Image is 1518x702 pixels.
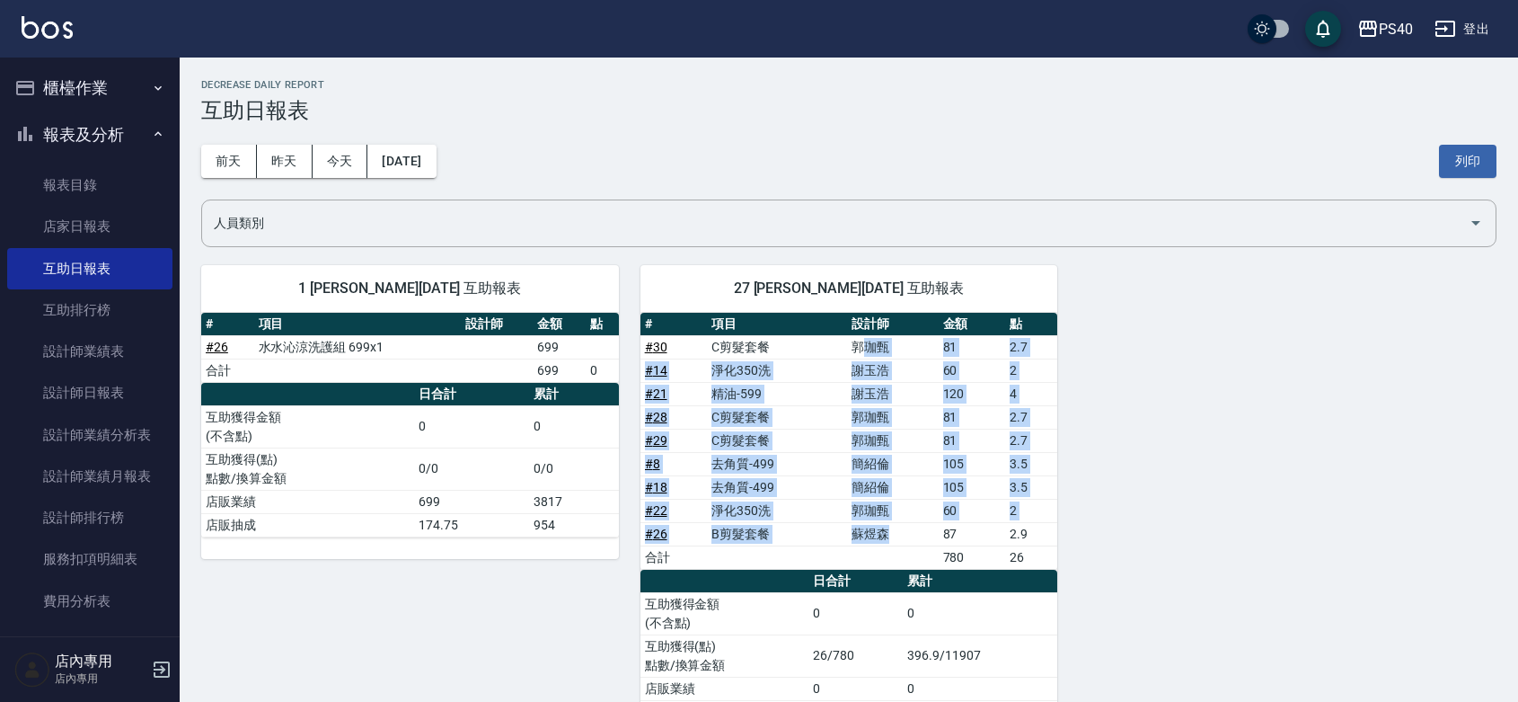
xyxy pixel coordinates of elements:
[939,522,1005,546] td: 87
[808,570,903,593] th: 日合計
[707,452,847,475] td: 去角質-499
[201,490,414,513] td: 店販業績
[529,513,619,537] td: 954
[903,570,1057,593] th: 累計
[1005,335,1058,359] td: 2.7
[201,513,414,537] td: 店販抽成
[707,359,847,382] td: 淨化350洗
[414,405,529,448] td: 0
[645,363,667,378] a: #14
[7,206,172,247] a: 店家日報表
[847,382,939,405] td: 謝玉浩
[1350,11,1420,48] button: PS40
[313,145,368,178] button: 今天
[707,405,847,429] td: C剪髮套餐
[1461,209,1490,237] button: Open
[414,383,529,406] th: 日合計
[847,452,939,475] td: 簡紹倫
[707,522,847,546] td: B剪髮套餐
[847,359,939,382] td: 謝玉浩
[14,652,50,688] img: Person
[7,331,172,372] a: 設計師業績表
[533,313,586,336] th: 金額
[1005,382,1058,405] td: 4
[903,677,1057,700] td: 0
[707,335,847,359] td: C剪髮套餐
[1005,546,1058,569] td: 26
[640,677,809,700] td: 店販業績
[808,635,903,677] td: 26/780
[1427,13,1496,46] button: 登出
[7,372,172,413] a: 設計師日報表
[707,429,847,452] td: C剪髮套餐
[645,503,667,518] a: #22
[1005,429,1058,452] td: 2.7
[461,313,533,336] th: 設計師
[254,313,462,336] th: 項目
[586,359,619,382] td: 0
[1379,18,1413,40] div: PS40
[640,313,1058,570] table: a dense table
[7,497,172,538] a: 設計師排行榜
[939,313,1005,336] th: 金額
[367,145,436,178] button: [DATE]
[7,538,172,580] a: 服務扣項明細表
[645,457,660,471] a: #8
[707,313,847,336] th: 項目
[707,382,847,405] td: 精油-599
[55,671,146,687] p: 店內專用
[707,499,847,522] td: 淨化350洗
[529,490,619,513] td: 3817
[847,405,939,429] td: 郭珈甄
[586,313,619,336] th: 點
[645,410,667,424] a: #28
[847,499,939,522] td: 郭珈甄
[847,313,939,336] th: 設計師
[1005,313,1058,336] th: 點
[645,433,667,448] a: #29
[1005,405,1058,429] td: 2.7
[533,359,586,382] td: 699
[201,145,257,178] button: 前天
[529,383,619,406] th: 累計
[257,145,313,178] button: 昨天
[640,546,707,569] td: 合計
[201,448,414,490] td: 互助獲得(點) 點數/換算金額
[847,429,939,452] td: 郭珈甄
[939,429,1005,452] td: 81
[645,480,667,494] a: #18
[529,448,619,490] td: 0/0
[645,527,667,541] a: #26
[939,475,1005,499] td: 105
[645,340,667,354] a: #30
[1005,452,1058,475] td: 3.5
[1005,499,1058,522] td: 2
[55,653,146,671] h5: 店內專用
[939,546,1005,569] td: 780
[209,208,1461,239] input: 人員名稱
[533,335,586,359] td: 699
[254,335,462,359] td: 水水沁涼洗護組 699x1
[640,592,809,635] td: 互助獲得金額 (不含點)
[640,635,809,677] td: 互助獲得(點) 點數/換算金額
[939,452,1005,475] td: 105
[22,16,73,39] img: Logo
[808,677,903,700] td: 0
[1005,475,1058,499] td: 3.5
[7,65,172,111] button: 櫃檯作業
[7,111,172,158] button: 報表及分析
[201,98,1496,123] h3: 互助日報表
[939,335,1005,359] td: 81
[201,359,254,382] td: 合計
[201,383,619,538] table: a dense table
[7,164,172,206] a: 報表目錄
[662,280,1037,298] span: 27 [PERSON_NAME][DATE] 互助報表
[847,475,939,499] td: 簡紹倫
[939,382,1005,405] td: 120
[1439,145,1496,178] button: 列印
[640,313,707,336] th: #
[903,592,1057,635] td: 0
[223,280,597,298] span: 1 [PERSON_NAME][DATE] 互助報表
[7,289,172,331] a: 互助排行榜
[7,456,172,497] a: 設計師業績月報表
